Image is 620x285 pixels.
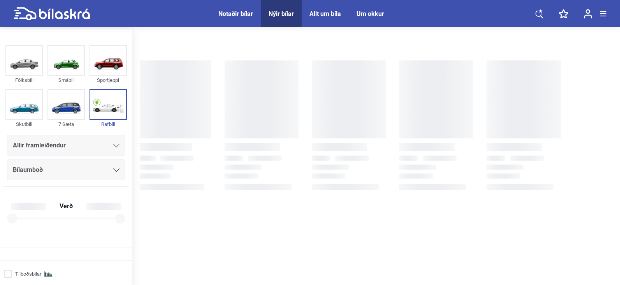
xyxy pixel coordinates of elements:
a: Notaðir bílar [218,10,253,18]
div: Sportjeppi [90,76,127,85]
div: 7 Sæta [47,120,85,129]
span: Verð [58,203,75,209]
span: Bílaumboð [13,165,43,175]
span: Allir framleiðendur [13,140,66,151]
span: Tilboðsbílar [15,270,41,278]
a: Um okkur [357,10,384,18]
a: Nýir bílar [269,10,294,18]
div: Smábíl [47,76,85,85]
div: Fólksbíll [5,76,43,85]
div: Rafbíll [90,120,127,129]
img: user-login.svg [584,9,592,19]
a: Allt um bíla [309,10,341,18]
div: Skutbíll [5,120,43,129]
